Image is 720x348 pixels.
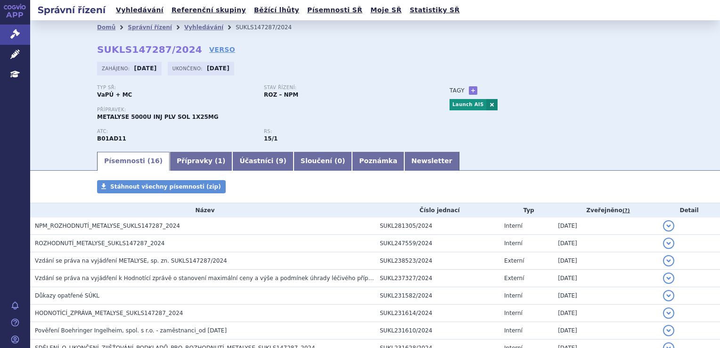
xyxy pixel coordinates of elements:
[622,207,630,214] abbr: (?)
[169,4,249,17] a: Referenční skupiny
[264,135,278,142] strong: fibrinolytika, enzymy, parent.
[209,45,235,54] a: VERSO
[97,114,219,120] span: METALYSE 5000U INJ PLV SOL 1X25MG
[368,4,404,17] a: Moje SŘ
[251,4,302,17] a: Běžící lhůty
[232,152,293,171] a: Účastníci (9)
[207,65,229,72] strong: [DATE]
[184,24,223,31] a: Vyhledávání
[450,85,465,96] h3: Tagy
[35,223,180,229] span: NPM_ROZHODNUTÍ_METALYSE_SUKLS147287_2024
[553,252,658,270] td: [DATE]
[294,152,352,171] a: Sloučení (0)
[407,4,462,17] a: Statistiky SŘ
[337,157,342,165] span: 0
[504,275,524,282] span: Externí
[663,220,674,232] button: detail
[97,91,132,98] strong: VaPÚ + MC
[663,238,674,249] button: detail
[375,252,499,270] td: SUKL238523/2024
[375,305,499,322] td: SUKL231614/2024
[97,85,254,91] p: Typ SŘ:
[352,152,404,171] a: Poznámka
[375,203,499,217] th: Číslo jednací
[110,183,221,190] span: Stáhnout všechny písemnosti (zip)
[134,65,157,72] strong: [DATE]
[264,85,421,91] p: Stav řízení:
[663,290,674,301] button: detail
[504,240,523,247] span: Interní
[35,275,472,282] span: Vzdání se práva na vyjádření k Hodnotící zprávě o stanovení maximální ceny a výše a podmínek úhra...
[504,223,523,229] span: Interní
[264,91,298,98] strong: ROZ – NPM
[553,322,658,340] td: [DATE]
[375,217,499,235] td: SUKL281305/2024
[97,24,115,31] a: Domů
[553,287,658,305] td: [DATE]
[404,152,459,171] a: Newsletter
[218,157,222,165] span: 1
[553,217,658,235] td: [DATE]
[128,24,172,31] a: Správní řízení
[172,65,205,72] span: Ukončeno:
[663,325,674,336] button: detail
[375,322,499,340] td: SUKL231610/2024
[304,4,365,17] a: Písemnosti SŘ
[375,287,499,305] td: SUKL231582/2024
[97,44,202,55] strong: SUKLS147287/2024
[30,203,375,217] th: Název
[499,203,553,217] th: Typ
[553,235,658,252] td: [DATE]
[663,307,674,319] button: detail
[469,86,477,95] a: +
[97,129,254,134] p: ATC:
[553,203,658,217] th: Zveřejněno
[375,235,499,252] td: SUKL247559/2024
[504,327,523,334] span: Interní
[35,240,164,247] span: ROZHODNUTÍ_METALYSE_SUKLS147287_2024
[30,3,113,17] h2: Správní řízení
[504,292,523,299] span: Interní
[553,305,658,322] td: [DATE]
[97,180,226,193] a: Stáhnout všechny písemnosti (zip)
[504,257,524,264] span: Externí
[279,157,284,165] span: 9
[35,257,227,264] span: Vzdání se práva na vyjádření METALYSE, sp. zn. SUKLS147287/2024
[663,273,674,284] button: detail
[450,99,486,110] a: Launch AIS
[97,152,170,171] a: Písemnosti (16)
[102,65,131,72] span: Zahájeno:
[35,310,183,316] span: HODNOTÍCÍ_ZPRÁVA_METALYSE_SUKLS147287_2024
[658,203,720,217] th: Detail
[375,270,499,287] td: SUKL237327/2024
[97,107,431,113] p: Přípravek:
[504,310,523,316] span: Interní
[236,20,304,34] li: SUKLS147287/2024
[113,4,166,17] a: Vyhledávání
[170,152,232,171] a: Přípravky (1)
[150,157,159,165] span: 16
[264,129,421,134] p: RS:
[97,135,126,142] strong: TENEKTEPLASA
[35,292,99,299] span: Důkazy opatřené SÚKL
[553,270,658,287] td: [DATE]
[663,255,674,266] button: detail
[35,327,227,334] span: Pověření Boehringer Ingelheim, spol. s r.o. - zaměstnanci_od 21.08.2024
